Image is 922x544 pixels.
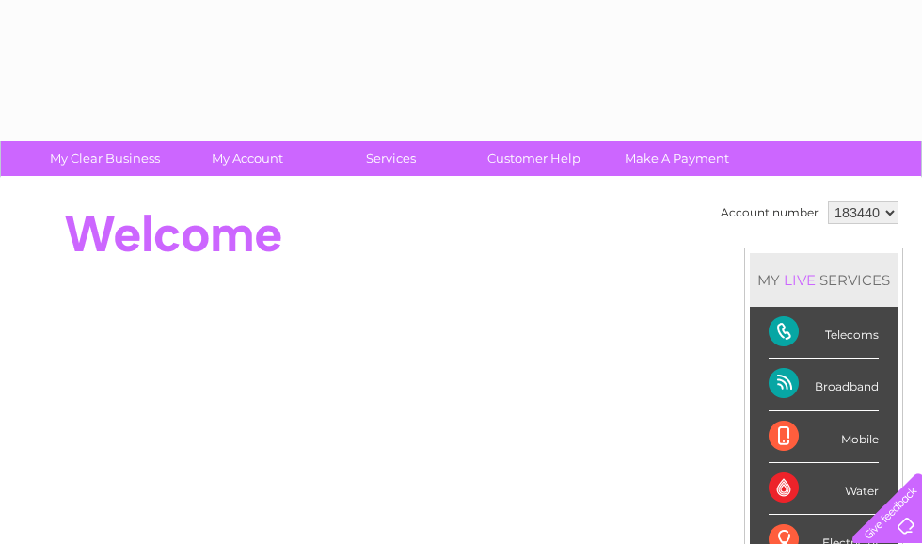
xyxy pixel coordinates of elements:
[456,141,612,176] a: Customer Help
[599,141,755,176] a: Make A Payment
[769,463,879,515] div: Water
[170,141,326,176] a: My Account
[27,141,183,176] a: My Clear Business
[716,197,823,229] td: Account number
[313,141,469,176] a: Services
[769,359,879,410] div: Broadband
[750,253,898,307] div: MY SERVICES
[769,411,879,463] div: Mobile
[769,307,879,359] div: Telecoms
[780,271,819,289] div: LIVE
